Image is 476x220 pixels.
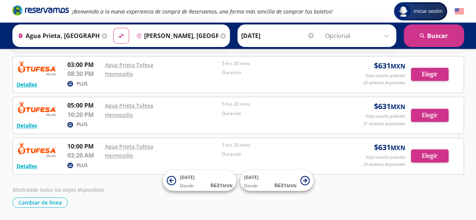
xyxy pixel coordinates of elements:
[133,26,218,45] input: Buscar Destino
[404,24,464,47] button: Buscar
[105,152,133,159] a: Hermosillo
[363,80,405,86] p: 28 asientos disponibles
[244,174,259,181] span: [DATE]
[17,162,37,170] button: Detalles
[365,154,405,161] p: Viaje sencillo p/adulto
[12,5,69,18] a: Brand Logo
[17,60,58,75] img: RESERVAMOS
[286,183,297,188] small: MXN
[12,197,68,208] button: Cambiar de línea
[67,142,101,151] p: 10:00 PM
[274,181,297,189] span: $ 631
[12,186,104,193] em: Mostrando todos los viajes disponibles
[365,73,405,79] p: Viaje sencillo p/adulto
[391,144,405,152] small: MXN
[67,60,101,69] p: 03:00 PM
[105,70,133,77] a: Hermosillo
[411,68,449,81] button: Elegir
[17,80,37,88] button: Detalles
[77,162,88,169] p: PLUS
[222,183,233,188] small: MXN
[222,69,336,76] p: Duración
[17,101,58,116] img: RESERVAMOS
[180,174,195,181] span: [DATE]
[12,5,69,16] i: Brand Logo
[77,80,88,87] p: PLUS
[363,161,405,168] p: 29 asientos disponibles
[105,143,153,150] a: Agua Prieta Tufesa
[222,142,336,149] p: 5 hrs 20 mins
[67,101,101,110] p: 05:00 PM
[67,151,101,160] p: 03:20 AM
[72,8,333,15] em: ¡Bienvenido a la nueva experiencia de compra de Reservamos, una forma más sencilla de comprar tus...
[163,170,236,191] button: [DATE]Desde:$631MXN
[222,101,336,108] p: 5 hrs 20 mins
[17,142,58,157] img: RESERVAMOS
[391,103,405,111] small: MXN
[67,69,101,78] p: 08:30 PM
[374,60,405,71] span: $ 631
[455,7,464,16] button: English
[105,111,133,118] a: Hermosillo
[374,101,405,112] span: $ 631
[411,149,449,162] button: Elegir
[411,8,446,15] span: Iniciar sesión
[363,121,405,127] p: 31 asientos disponibles
[325,26,392,45] input: Opcional
[222,60,336,67] p: 5 hrs 30 mins
[222,110,336,117] p: Duración
[67,110,101,119] p: 10:20 PM
[180,182,195,189] span: Desde:
[15,26,100,45] input: Buscar Origen
[411,109,449,122] button: Elegir
[210,181,233,189] span: $ 631
[365,113,405,120] p: Viaje sencillo p/adulto
[241,26,315,45] input: Elegir Fecha
[17,121,37,129] button: Detalles
[374,142,405,153] span: $ 631
[391,62,405,70] small: MXN
[222,151,336,158] p: Duración
[105,61,153,68] a: Agua Prieta Tufesa
[105,102,153,109] a: Agua Prieta Tufesa
[244,182,259,189] span: Desde:
[240,170,313,191] button: [DATE]Desde:$631MXN
[77,121,88,128] p: PLUS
